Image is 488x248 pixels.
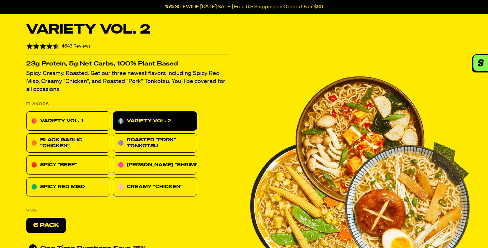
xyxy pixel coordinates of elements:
span: BLACK GARLIC "CHICKEN" [40,138,82,148]
p: SIZE [26,206,38,214]
p: SPICY "BEEF" [40,161,77,169]
p: 15% SITEWIDE [DATE] SALE | Free U.S Shipping on Orders Over $60 [165,4,323,10]
div: VARIETY VOL. 1 [26,111,110,131]
p: VARIETY VOL. 1 [40,117,83,125]
p: Spicy. Creamy. Roasted. Get our three newest flavors including Spicy Red Miso, Creamy "Chicken", ... [26,69,230,93]
p: [PERSON_NAME] "SHRIMP" [127,161,201,169]
p: FLAVORS [26,100,49,108]
div: [PERSON_NAME] "SHRIMP" [113,155,197,175]
div: SPICY RED MISO [26,177,110,196]
div: SPICY "BEEF" [26,155,110,175]
img: 0be15cd5-tom-youm-shrimp.svg [118,162,123,168]
img: 57ed4456-roasted-pork-tonkotsu.svg [118,140,123,146]
p: SPICY RED MISO [40,183,85,191]
img: icon-variety-vol-1.svg [32,118,37,124]
div: BLACK GARLIC "CHICKEN" [26,133,110,153]
div: VARIETY VOL. 2 [113,111,197,131]
img: icon-black-garlic-chicken.svg [32,140,37,146]
span: ROASTED "PORK" TONKOTSU [127,138,176,148]
p: CREAMY "CHICKEN" [127,183,183,191]
img: c10dfa8e-creamy-chicken.svg [118,184,123,189]
img: icon-variety-vol2.svg [118,118,123,124]
div: CREAMY "CHICKEN" [113,177,197,196]
p: VARIETY VOL. 2 [127,117,171,125]
img: fc2c7a02-spicy-red-miso.svg [32,184,37,189]
p: Variety Vol. 2 [26,22,150,38]
h2: 23g Protein, 5g Net Carbs, 100% Plant Based [26,62,230,66]
div: ROASTED "PORK" TONKOTSU [113,133,197,153]
span: 4643 Reviews [62,44,91,49]
img: 7abd0c97-spicy-beef.svg [32,162,37,168]
span: 6 Pack [33,222,59,228]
